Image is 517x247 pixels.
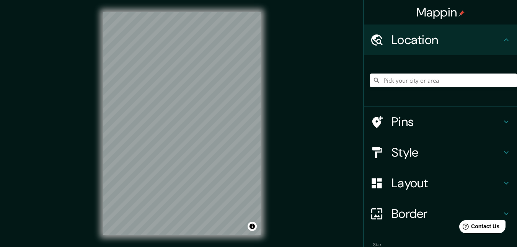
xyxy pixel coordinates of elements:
[248,222,257,231] button: Toggle attribution
[364,106,517,137] div: Pins
[391,145,502,160] h4: Style
[364,198,517,229] div: Border
[449,217,509,239] iframe: Help widget launcher
[103,12,261,235] canvas: Map
[391,206,502,221] h4: Border
[370,74,517,87] input: Pick your city or area
[364,137,517,168] div: Style
[364,25,517,55] div: Location
[416,5,465,20] h4: Mappin
[364,168,517,198] div: Layout
[391,114,502,129] h4: Pins
[391,32,502,47] h4: Location
[391,175,502,191] h4: Layout
[458,10,465,16] img: pin-icon.png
